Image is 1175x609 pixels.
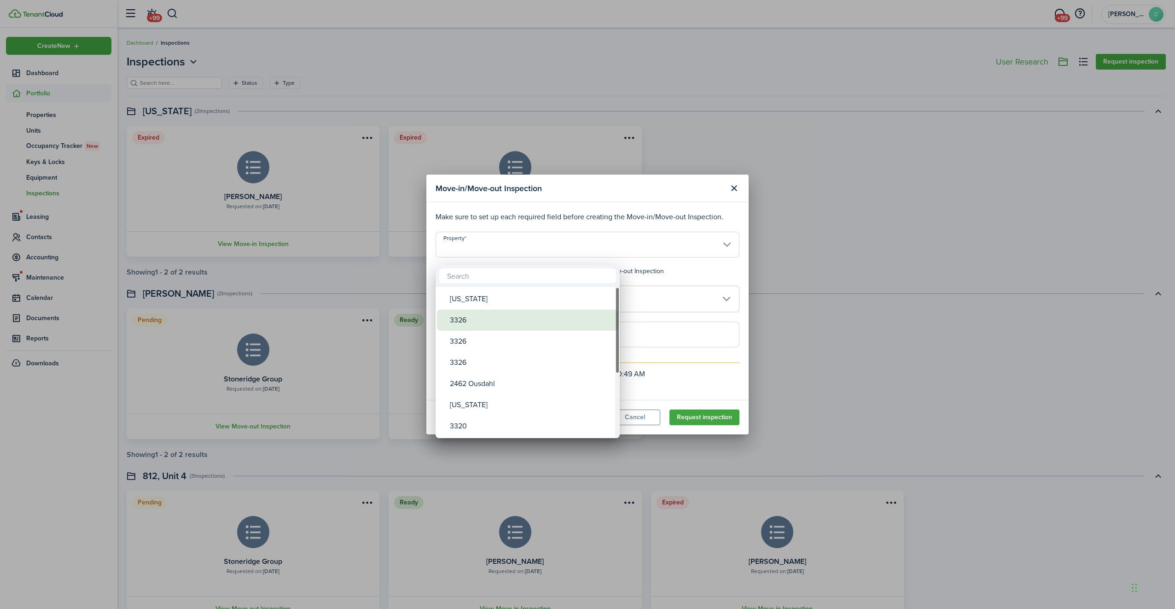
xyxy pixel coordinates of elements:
input: Search [439,269,616,283]
div: 3326 [450,331,613,352]
div: 3326 [450,310,613,331]
div: 2462 Ousdahl [450,373,613,394]
mbsc-wheel: Property [436,287,620,438]
div: [US_STATE] [450,288,613,310]
div: 3320 [450,416,613,437]
div: 3326 [450,352,613,373]
div: [US_STATE] [450,394,613,416]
